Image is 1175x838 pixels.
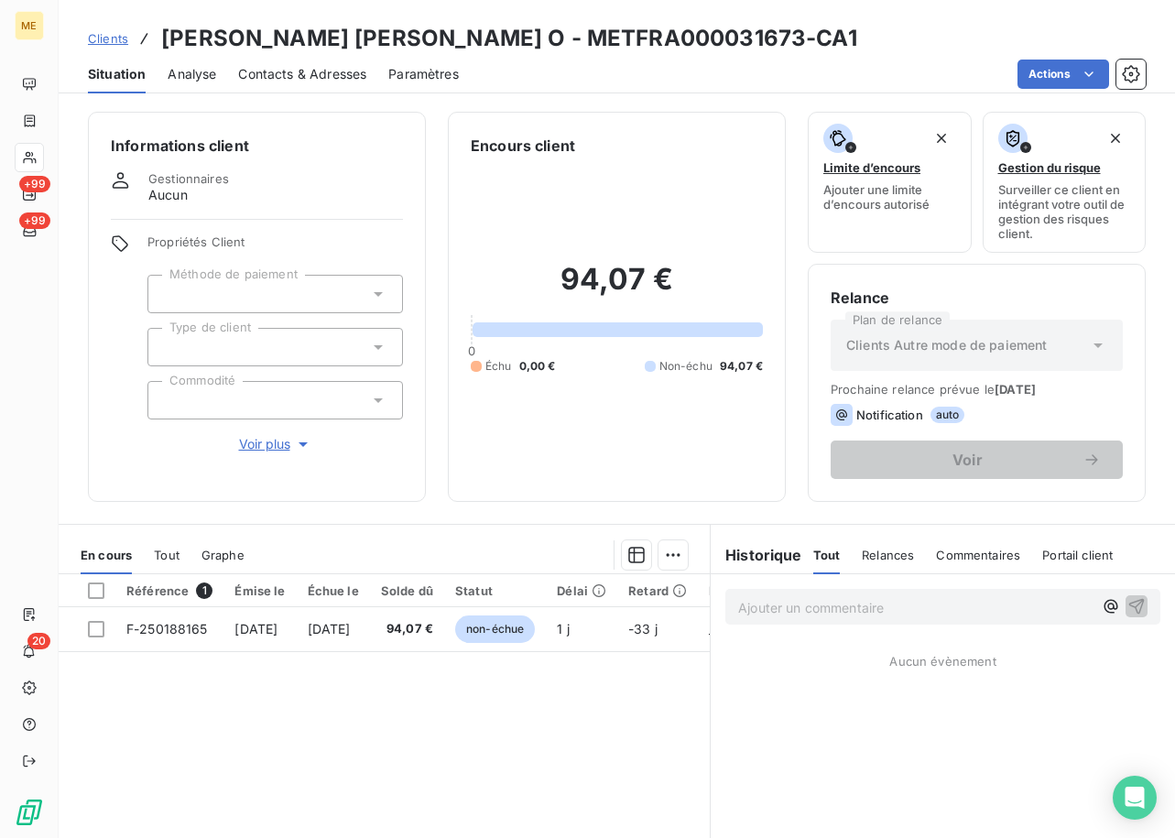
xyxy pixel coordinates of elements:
[1113,776,1157,820] div: Open Intercom Messenger
[15,798,44,827] img: Logo LeanPay
[148,186,188,204] span: Aucun
[381,583,433,598] div: Solde dû
[111,135,403,157] h6: Informations client
[88,29,128,48] a: Clients
[81,548,132,562] span: En cours
[557,621,569,637] span: 1 j
[471,261,763,316] h2: 94,07 €
[27,633,50,649] span: 20
[147,234,403,260] span: Propriétés Client
[813,548,841,562] span: Tout
[168,65,216,83] span: Analyse
[148,171,229,186] span: Gestionnaires
[381,620,433,638] span: 94,07 €
[455,615,535,643] span: non-échue
[468,343,475,358] span: 0
[388,65,459,83] span: Paramètres
[485,358,512,375] span: Échu
[1042,548,1113,562] span: Portail client
[930,407,965,423] span: auto
[856,408,923,422] span: Notification
[147,434,403,454] button: Voir plus
[862,548,914,562] span: Relances
[126,621,208,637] span: F-250188165
[234,621,277,637] span: [DATE]
[720,358,763,375] span: 94,07 €
[19,176,50,192] span: +99
[163,339,178,355] input: Ajouter une valeur
[628,583,687,598] div: Retard
[995,382,1036,397] span: [DATE]
[234,583,285,598] div: Émise le
[853,452,1083,467] span: Voir
[308,583,359,598] div: Échue le
[19,212,50,229] span: +99
[238,65,366,83] span: Contacts & Adresses
[711,544,802,566] h6: Historique
[308,621,351,637] span: [DATE]
[823,160,920,175] span: Limite d’encours
[126,582,212,599] div: Référence
[936,548,1020,562] span: Commentaires
[709,621,714,637] span: _
[163,286,178,302] input: Ajouter une valeur
[889,654,995,669] span: Aucun évènement
[659,358,713,375] span: Non-échu
[628,621,658,637] span: -33 j
[998,182,1131,241] span: Surveiller ce client en intégrant votre outil de gestion des risques client.
[519,358,556,375] span: 0,00 €
[88,65,146,83] span: Situation
[161,22,857,55] h3: [PERSON_NAME] [PERSON_NAME] O - METFRA000031673-CA1
[709,583,883,598] div: France Contentieux - cloture
[201,548,245,562] span: Graphe
[846,336,1048,354] span: Clients Autre mode de paiement
[163,392,178,408] input: Ajouter une valeur
[88,31,128,46] span: Clients
[154,548,180,562] span: Tout
[831,287,1123,309] h6: Relance
[823,182,956,212] span: Ajouter une limite d’encours autorisé
[557,583,606,598] div: Délai
[455,583,535,598] div: Statut
[471,135,575,157] h6: Encours client
[15,11,44,40] div: ME
[239,435,312,453] span: Voir plus
[998,160,1101,175] span: Gestion du risque
[196,582,212,599] span: 1
[1017,60,1109,89] button: Actions
[983,112,1147,253] button: Gestion du risqueSurveiller ce client en intégrant votre outil de gestion des risques client.
[831,382,1123,397] span: Prochaine relance prévue le
[831,441,1123,479] button: Voir
[808,112,972,253] button: Limite d’encoursAjouter une limite d’encours autorisé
